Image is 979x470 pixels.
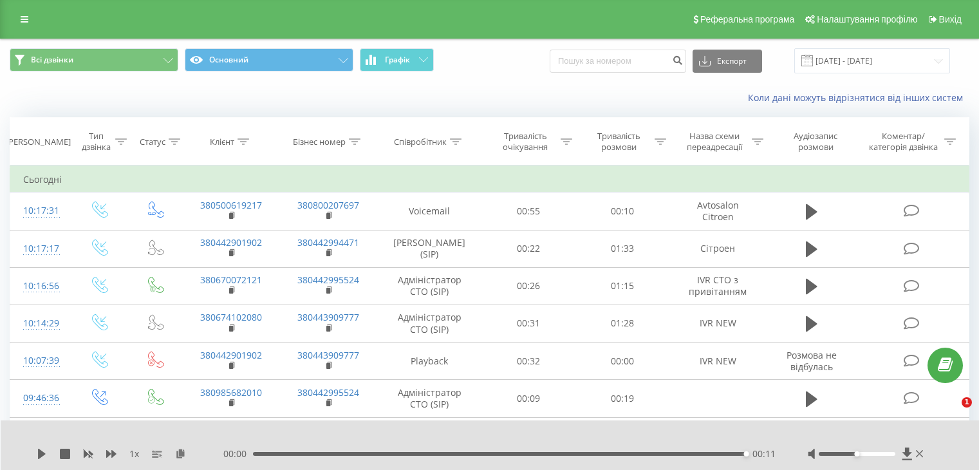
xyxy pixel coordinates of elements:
[482,267,575,305] td: 00:26
[377,230,482,267] td: [PERSON_NAME] (SIP)
[962,397,972,408] span: 1
[377,267,482,305] td: Адміністратор СТО (SIP)
[482,417,575,455] td: 00:38
[23,311,57,336] div: 10:14:29
[575,267,669,305] td: 01:15
[385,55,410,64] span: Графік
[360,48,434,71] button: Графік
[494,131,558,153] div: Тривалість очікування
[297,311,359,323] a: 380443909777
[223,447,253,460] span: 00:00
[377,193,482,230] td: Voicemail
[778,131,853,153] div: Аудіозапис розмови
[817,14,917,24] span: Налаштування профілю
[81,131,111,153] div: Тип дзвінка
[752,447,776,460] span: 00:11
[693,50,762,73] button: Експорт
[866,131,941,153] div: Коментар/категорія дзвінка
[854,451,859,456] div: Accessibility label
[482,380,575,417] td: 00:09
[200,274,262,286] a: 380670072121
[669,230,766,267] td: Сітроен
[669,417,766,455] td: Нова Джип
[200,236,262,249] a: 380442901902
[10,48,178,71] button: Всі дзвінки
[587,131,651,153] div: Тривалість розмови
[6,136,71,147] div: [PERSON_NAME]
[482,343,575,380] td: 00:32
[129,447,139,460] span: 1 x
[575,417,669,455] td: 01:34
[669,193,766,230] td: Avtosalon Citroen
[210,136,234,147] div: Клієнт
[377,305,482,342] td: Адміністратор СТО (SIP)
[185,48,353,71] button: Основний
[787,349,837,373] span: Розмова не відбулась
[377,343,482,380] td: Playback
[482,193,575,230] td: 00:55
[140,136,165,147] div: Статус
[297,274,359,286] a: 380442995524
[293,136,346,147] div: Бізнес номер
[23,274,57,299] div: 10:16:56
[939,14,962,24] span: Вихід
[575,305,669,342] td: 01:28
[297,386,359,399] a: 380442995524
[377,417,482,455] td: [PERSON_NAME]
[297,349,359,361] a: 380443909777
[482,305,575,342] td: 00:31
[700,14,795,24] span: Реферальна програма
[23,198,57,223] div: 10:17:31
[575,193,669,230] td: 00:10
[669,305,766,342] td: IVR NEW
[482,230,575,267] td: 00:22
[575,230,669,267] td: 01:33
[669,343,766,380] td: IVR NEW
[669,267,766,305] td: IVR СТО з привітанням
[575,380,669,417] td: 00:19
[748,91,969,104] a: Коли дані можуть відрізнятися вiд інших систем
[23,236,57,261] div: 10:17:17
[935,397,966,428] iframe: Intercom live chat
[200,311,262,323] a: 380674102080
[575,343,669,380] td: 00:00
[681,131,749,153] div: Назва схеми переадресації
[297,199,359,211] a: 380800207697
[297,236,359,249] a: 380442994471
[744,451,749,456] div: Accessibility label
[10,167,969,193] td: Сьогодні
[394,136,447,147] div: Співробітник
[31,55,73,65] span: Всі дзвінки
[200,199,262,211] a: 380500619217
[23,348,57,373] div: 10:07:39
[200,386,262,399] a: 380985682010
[23,386,57,411] div: 09:46:36
[377,380,482,417] td: Адміністратор СТО (SIP)
[550,50,686,73] input: Пошук за номером
[200,349,262,361] a: 380442901902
